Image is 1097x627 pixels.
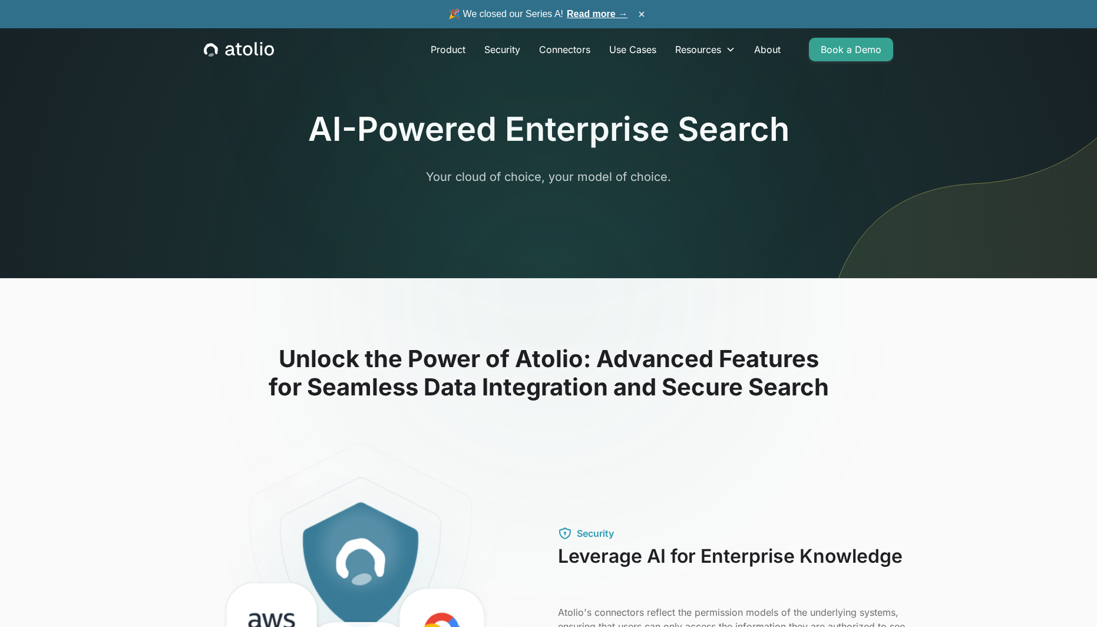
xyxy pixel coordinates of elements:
[809,38,893,61] a: Book a Demo
[421,38,475,61] a: Product
[530,38,600,61] a: Connectors
[821,5,1097,278] img: line
[322,168,775,186] p: Your cloud of choice, your model of choice.
[308,110,789,149] h1: AI-Powered Enterprise Search
[567,9,627,19] a: Read more →
[600,38,666,61] a: Use Cases
[448,7,627,21] span: 🎉 We closed our Series A!
[475,38,530,61] a: Security
[675,42,721,57] div: Resources
[558,545,926,591] h3: Leverage AI for Enterprise Knowledge
[666,38,745,61] div: Resources
[577,526,614,540] div: Security
[204,42,274,57] a: home
[635,8,649,21] button: ×
[745,38,790,61] a: About
[171,345,926,401] h2: Unlock the Power of Atolio: Advanced Features for Seamless Data Integration and Secure Search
